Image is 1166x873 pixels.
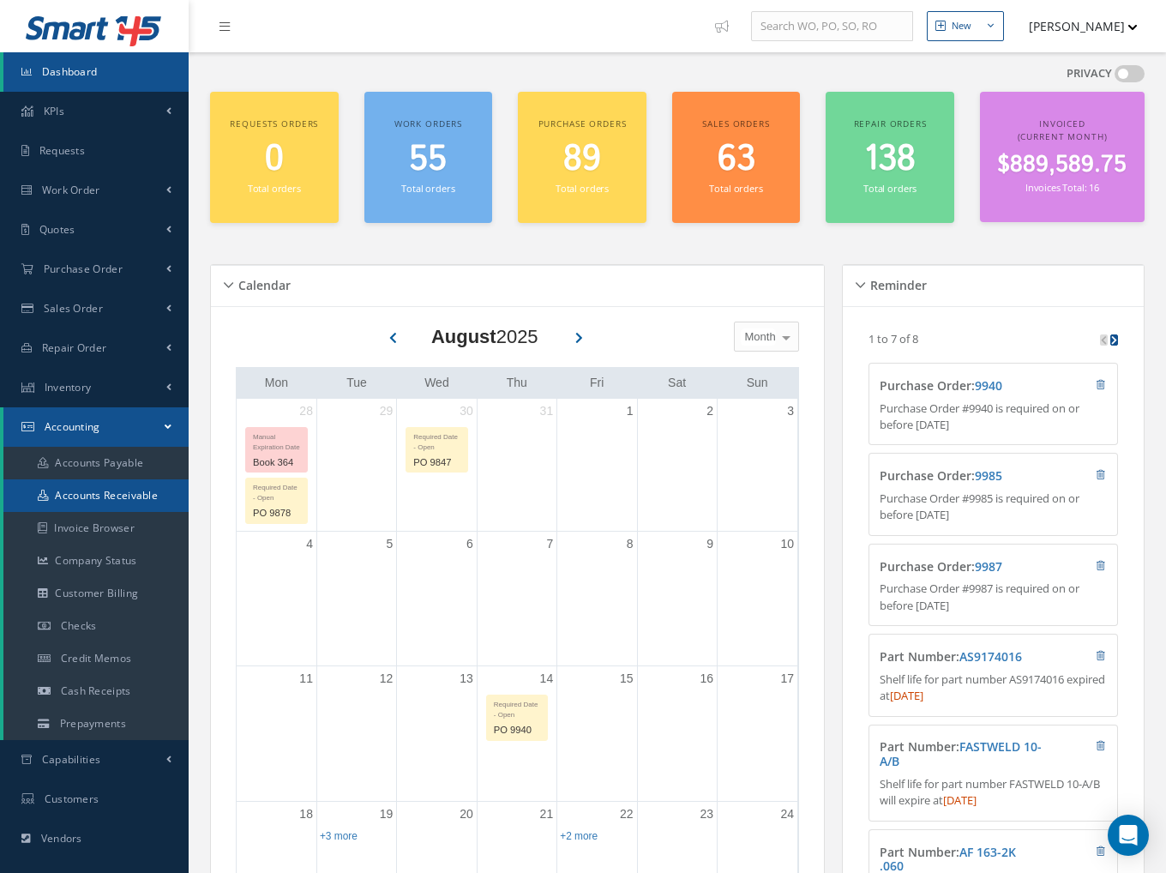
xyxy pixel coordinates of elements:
span: 55 [409,135,447,184]
span: Work orders [394,117,462,129]
a: 9940 [975,377,1002,394]
span: [DATE] [943,792,977,808]
a: August 8, 2025 [623,532,637,557]
span: Prepayments [60,716,126,731]
div: Manual Expiration Date [246,428,307,453]
td: August 6, 2025 [397,531,477,666]
a: Show 2 more events [560,830,598,842]
h4: Part Number [880,740,1043,769]
td: August 17, 2025 [718,666,797,802]
td: August 5, 2025 [316,531,396,666]
p: Shelf life for part number AS9174016 expired at [880,671,1106,705]
td: August 14, 2025 [477,666,556,802]
a: August 12, 2025 [376,666,397,691]
td: August 9, 2025 [637,531,717,666]
h4: Purchase Order [880,379,1043,394]
a: August 13, 2025 [456,666,477,691]
td: August 4, 2025 [237,531,316,666]
a: Sales orders 63 Total orders [672,92,801,223]
td: July 31, 2025 [477,399,556,532]
a: Repair orders 138 Total orders [826,92,954,223]
a: August 3, 2025 [784,399,797,424]
a: AS9174016 [959,648,1022,665]
a: August 22, 2025 [616,802,637,827]
a: Checks [3,610,189,642]
div: Required Date - Open [406,428,466,453]
a: July 28, 2025 [296,399,316,424]
small: Invoices Total: 16 [1025,181,1099,194]
span: Cash Receipts [61,683,131,698]
a: August 24, 2025 [777,802,797,827]
span: 63 [718,135,755,184]
a: Credit Memos [3,642,189,675]
span: Credit Memos [61,651,132,665]
span: 138 [864,135,916,184]
td: August 2, 2025 [637,399,717,532]
span: Quotes [39,222,75,237]
td: August 8, 2025 [557,531,637,666]
h5: Reminder [865,273,927,293]
span: $889,589.75 [997,148,1127,182]
p: Purchase Order #9985 is required on or before [DATE] [880,491,1106,524]
a: August 16, 2025 [696,666,717,691]
div: Required Date - Open [487,695,547,720]
div: PO 9878 [246,503,307,523]
a: August 14, 2025 [537,666,557,691]
a: Friday [586,372,607,394]
h5: Calendar [233,273,291,293]
small: Total orders [709,182,762,195]
button: [PERSON_NAME] [1013,9,1138,43]
span: 89 [563,135,601,184]
small: Total orders [556,182,609,195]
a: August 11, 2025 [296,666,316,691]
a: Requests orders 0 Total orders [210,92,339,223]
span: Checks [61,618,97,633]
span: KPIs [44,104,64,118]
a: August 20, 2025 [456,802,477,827]
span: Sales orders [702,117,769,129]
div: Open Intercom Messenger [1108,815,1149,856]
span: : [971,558,1002,575]
span: Accounting [45,419,100,434]
a: Invoiced (Current Month) $889,589.75 Invoices Total: 16 [980,92,1145,222]
a: August 5, 2025 [383,532,397,557]
div: 2025 [431,322,538,351]
a: Thursday [503,372,531,394]
td: August 1, 2025 [557,399,637,532]
a: August 1, 2025 [623,399,637,424]
div: Book 364 [246,453,307,473]
td: August 10, 2025 [718,531,797,666]
span: Vendors [41,831,82,846]
a: August 10, 2025 [777,532,797,557]
div: PO 9847 [406,453,466,473]
span: : [971,467,1002,484]
a: Wednesday [421,372,453,394]
span: Invoiced [1039,117,1085,129]
span: : [880,738,1042,769]
a: Sunday [743,372,772,394]
a: FASTWELD 10-A/B [880,738,1042,769]
a: Tuesday [343,372,370,394]
a: Show 3 more events [320,830,358,842]
div: PO 9940 [487,720,547,740]
span: Purchase Order [44,262,123,276]
span: Month [741,328,776,346]
span: Repair Order [42,340,107,355]
td: July 29, 2025 [316,399,396,532]
a: 9987 [975,558,1002,575]
td: August 13, 2025 [397,666,477,802]
h4: Purchase Order [880,560,1043,575]
td: August 12, 2025 [316,666,396,802]
span: 0 [265,135,284,184]
a: Accounts Receivable [3,479,189,512]
a: August 9, 2025 [703,532,717,557]
h4: Part Number [880,650,1043,665]
p: Shelf life for part number FASTWELD 10-A/B will expire at [880,776,1106,810]
a: August 21, 2025 [537,802,557,827]
a: Invoice Browser [3,512,189,545]
p: Purchase Order #9940 is required on or before [DATE] [880,400,1106,434]
span: Capabilities [42,752,101,767]
a: 9985 [975,467,1002,484]
td: August 7, 2025 [477,531,556,666]
a: Accounting [3,407,189,447]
